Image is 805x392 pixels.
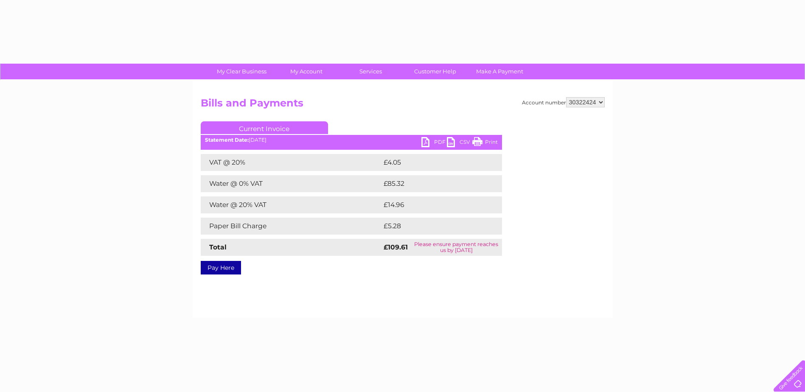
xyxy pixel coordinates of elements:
a: Make A Payment [465,64,535,79]
td: £85.32 [381,175,485,192]
a: Services [336,64,406,79]
div: Account number [522,97,605,107]
a: Print [472,137,498,149]
td: Please ensure payment reaches us by [DATE] [411,239,502,256]
td: Water @ 0% VAT [201,175,381,192]
td: VAT @ 20% [201,154,381,171]
strong: £109.61 [384,243,408,251]
td: Water @ 20% VAT [201,196,381,213]
td: £5.28 [381,218,482,235]
a: Pay Here [201,261,241,274]
strong: Total [209,243,227,251]
h2: Bills and Payments [201,97,605,113]
a: Customer Help [400,64,470,79]
td: £4.05 [381,154,482,171]
td: £14.96 [381,196,485,213]
a: My Clear Business [207,64,277,79]
td: Paper Bill Charge [201,218,381,235]
a: PDF [421,137,447,149]
a: Current Invoice [201,121,328,134]
a: CSV [447,137,472,149]
b: Statement Date: [205,137,249,143]
a: My Account [271,64,341,79]
div: [DATE] [201,137,502,143]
